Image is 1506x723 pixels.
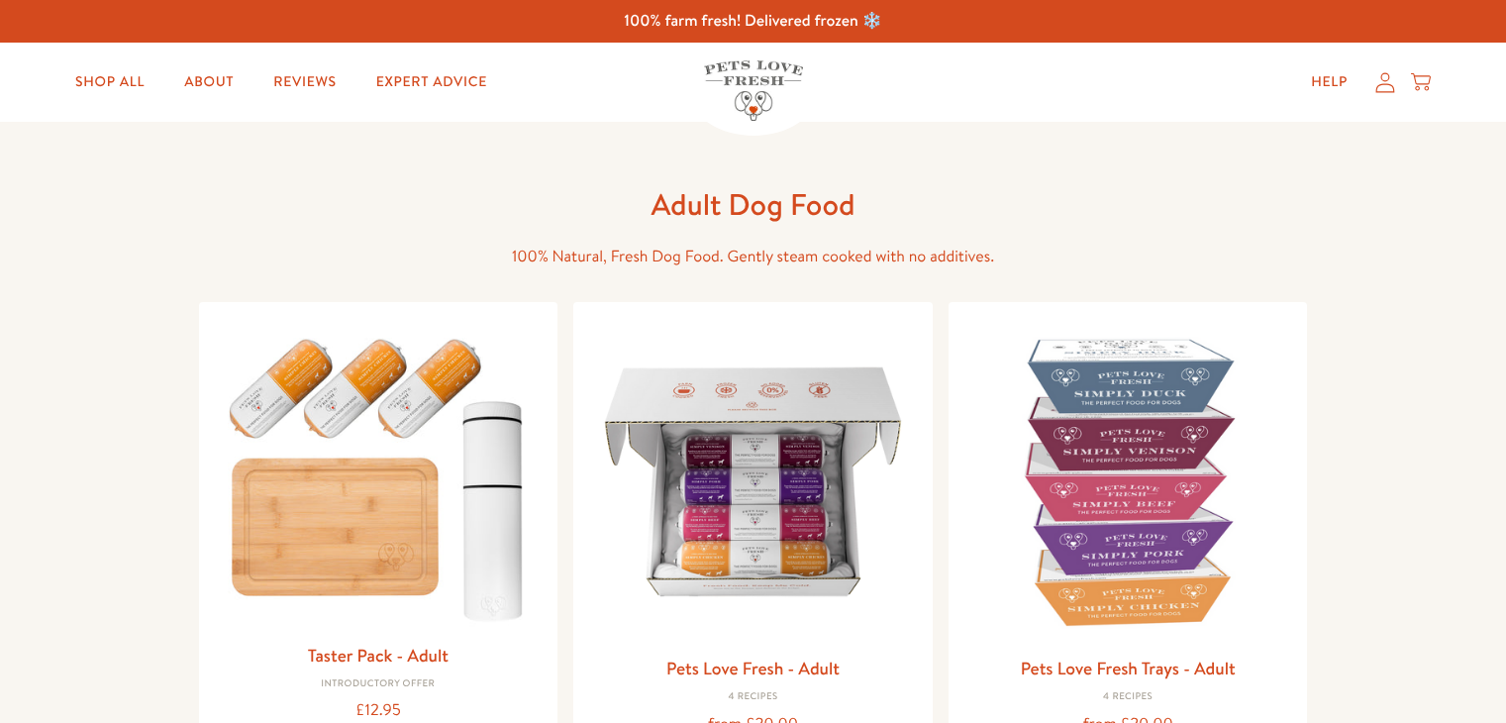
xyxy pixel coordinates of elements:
a: Taster Pack - Adult [308,643,449,668]
img: Pets Love Fresh - Adult [589,318,917,646]
a: Expert Advice [360,62,503,102]
a: About [168,62,250,102]
a: Help [1295,62,1363,102]
div: 4 Recipes [589,691,917,703]
a: Pets Love Fresh Trays - Adult [1021,656,1236,680]
h1: Adult Dog Food [437,185,1070,224]
img: Pets Love Fresh [704,60,803,121]
span: 100% Natural, Fresh Dog Food. Gently steam cooked with no additives. [512,246,994,267]
img: Pets Love Fresh Trays - Adult [964,318,1292,646]
div: 4 Recipes [964,691,1292,703]
a: Shop All [59,62,160,102]
img: Taster Pack - Adult [215,318,543,632]
a: Pets Love Fresh - Adult [666,656,840,680]
a: Reviews [257,62,351,102]
div: Introductory Offer [215,678,543,690]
